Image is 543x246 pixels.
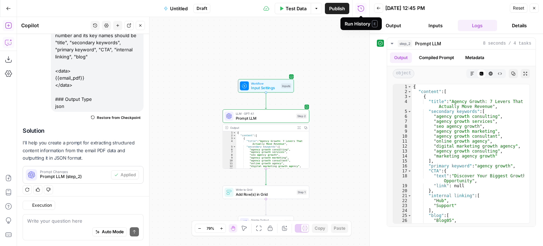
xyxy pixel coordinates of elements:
[286,5,306,12] span: Test Data
[393,94,412,99] div: 3
[236,188,294,192] span: Write to Grid
[223,154,236,156] div: 8
[40,170,108,173] span: Prompt Changes
[223,131,236,134] div: 1
[233,134,236,137] span: Toggle code folding, rows 2 through 147
[223,137,236,140] div: 3
[393,89,412,94] div: 2
[393,134,412,139] div: 10
[415,52,458,63] button: Compiled Prompt
[393,119,412,124] div: 7
[251,81,279,86] span: Workflow
[393,129,412,134] div: 9
[393,109,412,114] div: 5
[393,188,412,193] div: 20
[223,168,236,171] div: 13
[281,83,291,88] div: Inputs
[206,225,214,231] span: 79%
[296,114,307,119] div: Step 2
[393,124,412,129] div: 8
[233,131,236,134] span: Toggle code folding, rows 1 through 148
[393,69,414,78] span: object
[197,5,207,12] span: Draft
[223,109,309,169] div: LLM · GPT-4.1Prompt LLMStep 2Output{ "content":[ { "title":"Agency Growth: 7 Levers That Actually...
[111,170,139,179] button: Applied
[251,85,279,91] span: Input Settings
[408,94,411,99] span: Toggle code folding, rows 3 through 30
[223,145,236,148] div: 5
[393,144,412,149] div: 12
[329,5,345,12] span: Publish
[393,159,412,164] div: 15
[275,3,311,14] button: Test Data
[265,168,267,185] g: Edge from step_2 to step_1
[315,225,325,231] span: Copy
[408,109,411,114] span: Toggle code folding, rows 5 through 15
[387,38,536,49] button: 8 seconds / 4 tasks
[510,4,527,13] button: Reset
[223,139,236,145] div: 4
[121,172,136,178] span: Applied
[393,183,412,188] div: 19
[393,164,412,168] div: 16
[393,213,412,218] div: 25
[233,137,236,140] span: Toggle code folding, rows 3 through 30
[223,162,236,165] div: 11
[374,20,413,31] button: Output
[230,125,294,130] div: Output
[102,229,124,235] span: Auto Mode
[408,84,411,89] span: Toggle code folding, rows 1 through 148
[393,203,412,208] div: 23
[408,213,411,218] span: Toggle code folding, rows 25 through 29
[513,5,524,11] span: Reset
[170,5,188,12] span: Untitled
[97,115,141,120] span: Restore from Checkpoint
[265,199,267,215] g: Edge from step_1 to end
[408,168,411,173] span: Toggle code folding, rows 17 through 20
[416,20,455,31] button: Inputs
[223,159,236,162] div: 10
[223,216,309,229] div: Single OutputOutputEnd
[483,40,531,47] span: 8 seconds / 4 tasks
[415,40,441,47] span: Prompt LLM
[88,113,144,122] button: Restore from Checkpoint
[284,220,292,225] div: End
[325,3,349,14] button: Publish
[32,202,52,208] span: Execution
[408,89,411,94] span: Toggle code folding, rows 2 through 147
[23,201,55,210] button: Execution
[500,20,539,31] button: Details
[393,114,412,119] div: 6
[408,193,411,198] span: Toggle code folding, rows 21 through 24
[390,52,412,63] button: Output
[233,145,236,148] span: Toggle code folding, rows 5 through 15
[393,149,412,154] div: 13
[393,139,412,144] div: 11
[393,208,412,213] div: 24
[334,225,345,231] span: Paste
[251,218,282,222] span: Single Output
[223,156,236,159] div: 9
[393,223,412,228] div: 27
[393,218,412,223] div: 26
[393,84,412,89] div: 1
[458,20,497,31] button: Logs
[223,185,309,199] div: Write to GridAdd Row(s) in GridStep 1
[387,50,536,227] div: 8 seconds / 4 tasks
[23,127,144,134] h2: Solution
[461,52,489,63] button: Metadata
[223,148,236,151] div: 6
[312,224,328,233] button: Copy
[223,151,236,154] div: 7
[393,198,412,203] div: 22
[265,92,267,109] g: Edge from start to step_2
[236,115,294,121] span: Prompt LLM
[223,134,236,137] div: 2
[393,99,412,109] div: 4
[398,40,412,47] span: step_2
[393,154,412,159] div: 14
[393,168,412,173] div: 17
[21,22,88,29] div: Copilot
[236,191,294,197] span: Add Row(s) in Grid
[393,193,412,198] div: 21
